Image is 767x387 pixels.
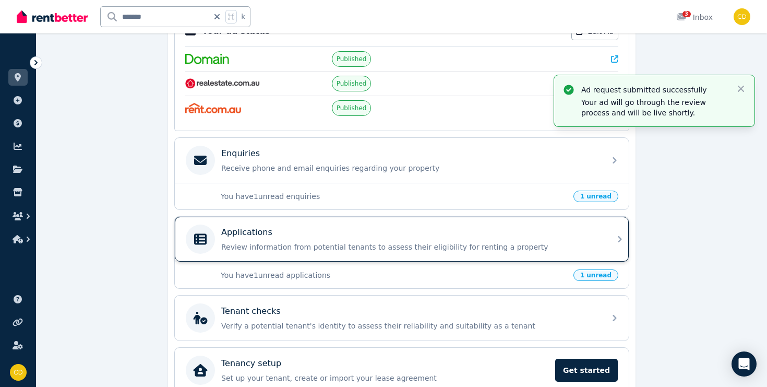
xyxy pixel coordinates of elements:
p: Enquiries [221,147,260,160]
p: Review information from potential tenants to assess their eligibility for renting a property [221,242,599,252]
span: 3 [682,11,691,17]
img: Chris Dimitropoulos [10,364,27,381]
span: 1 unread [573,269,618,281]
div: Open Intercom Messenger [732,351,757,377]
img: Domain.com.au [185,54,229,64]
a: ApplicationsReview information from potential tenants to assess their eligibility for renting a p... [175,217,629,262]
span: Get started [555,359,618,382]
a: EnquiriesReceive phone and email enquiries regarding your property [175,138,629,183]
img: Chris Dimitropoulos [734,8,750,25]
p: Your ad will go through the review process and will be live shortly. [581,97,727,118]
a: Tenant checksVerify a potential tenant's identity to assess their reliability and suitability as ... [175,296,629,341]
img: Rent.com.au [185,103,241,113]
p: You have 1 unread applications [221,270,567,280]
p: Ad request submitted successfully [581,85,727,95]
p: Tenancy setup [221,357,281,370]
p: You have 1 unread enquiries [221,191,567,202]
span: k [241,13,245,21]
span: Published [337,79,367,88]
p: Set up your tenant, create or import your lease agreement [221,373,549,383]
span: Published [337,104,367,112]
div: Inbox [676,12,713,22]
p: Receive phone and email enquiries regarding your property [221,163,599,173]
p: Tenant checks [221,305,281,318]
img: RealEstate.com.au [185,78,260,89]
img: RentBetter [17,9,88,25]
span: 1 unread [573,191,618,202]
p: Verify a potential tenant's identity to assess their reliability and suitability as a tenant [221,321,599,331]
span: Published [337,55,367,63]
p: Applications [221,226,272,239]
